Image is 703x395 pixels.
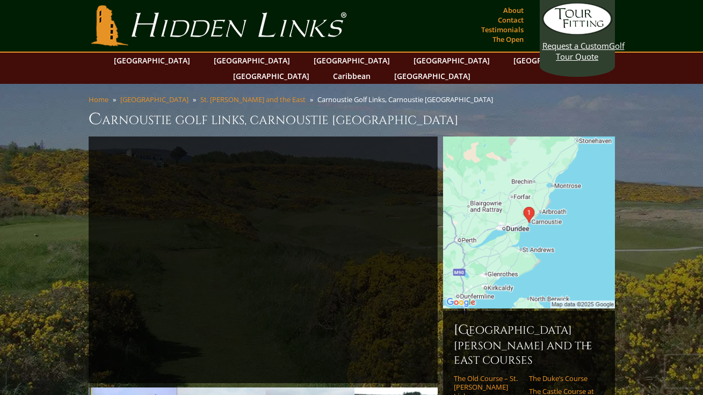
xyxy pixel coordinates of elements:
a: [GEOGRAPHIC_DATA] [108,53,195,68]
a: [GEOGRAPHIC_DATA] [308,53,395,68]
li: Carnoustie Golf Links, Carnoustie [GEOGRAPHIC_DATA] [317,95,497,104]
a: The Open [490,32,526,47]
a: Home [89,95,108,104]
img: Google Map of Carnoustie Golf Centre, Links Parade, Carnoustie DD7 7JE, United Kingdom [443,137,615,308]
a: [GEOGRAPHIC_DATA] [208,53,295,68]
a: Caribbean [328,68,376,84]
a: The Duke’s Course [529,374,597,383]
a: [GEOGRAPHIC_DATA] [228,68,315,84]
a: Contact [495,12,526,27]
a: [GEOGRAPHIC_DATA] [389,68,476,84]
a: Request a CustomGolf Tour Quote [542,3,612,62]
h6: [GEOGRAPHIC_DATA][PERSON_NAME] and the East Courses [454,321,604,368]
a: St. [PERSON_NAME] and the East [200,95,306,104]
a: About [501,3,526,18]
a: [GEOGRAPHIC_DATA] [408,53,495,68]
a: Testimonials [479,22,526,37]
a: [GEOGRAPHIC_DATA] [508,53,595,68]
h1: Carnoustie Golf Links, Carnoustie [GEOGRAPHIC_DATA] [89,109,615,130]
a: [GEOGRAPHIC_DATA] [120,95,189,104]
span: Request a Custom [542,40,609,51]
